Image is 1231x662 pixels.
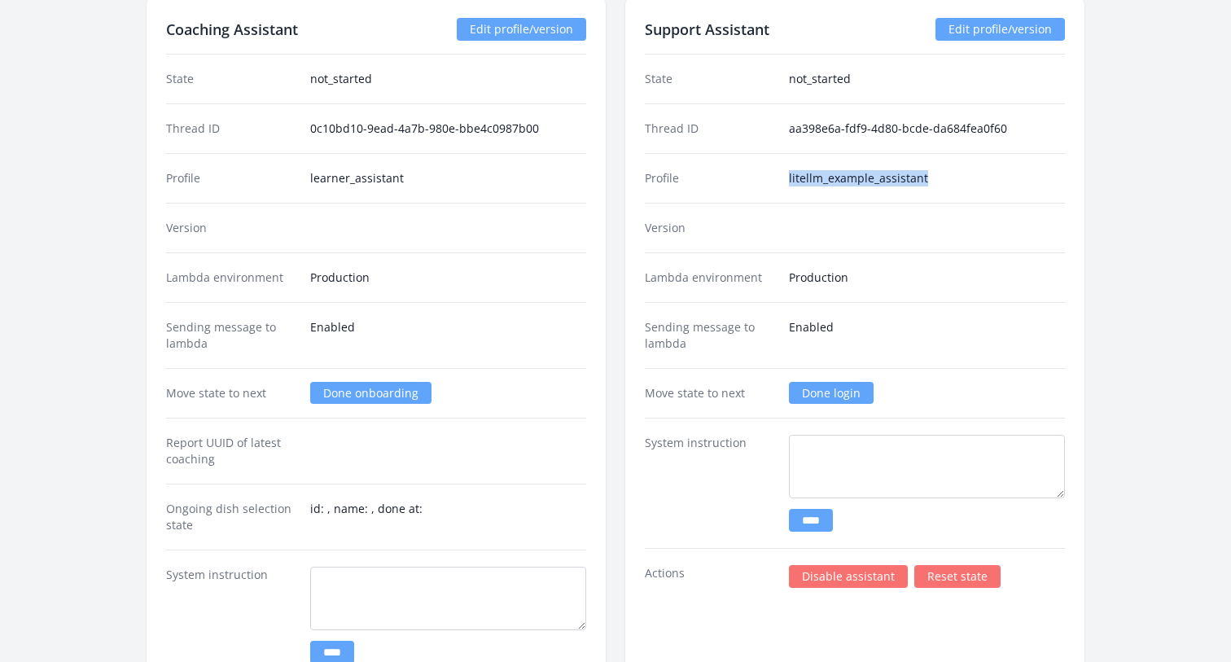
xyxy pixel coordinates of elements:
dt: Actions [645,565,776,588]
dt: Thread ID [166,121,297,137]
dd: litellm_example_assistant [789,170,1065,186]
dd: Production [310,270,586,286]
dt: Version [645,220,776,236]
a: Edit profile/version [935,18,1065,41]
a: Done onboarding [310,382,432,404]
dt: Profile [645,170,776,186]
a: Disable assistant [789,565,908,588]
a: Edit profile/version [457,18,586,41]
dt: State [645,71,776,87]
dd: aa398e6a-fdf9-4d80-bcde-da684fea0f60 [789,121,1065,137]
dd: 0c10bd10-9ead-4a7b-980e-bbe4c0987b00 [310,121,586,137]
dd: learner_assistant [310,170,586,186]
dt: State [166,71,297,87]
dt: Sending message to lambda [166,319,297,352]
dd: Enabled [310,319,586,352]
dd: not_started [310,71,586,87]
dt: Move state to next [645,385,776,401]
a: Reset state [914,565,1001,588]
h2: Coaching Assistant [166,18,298,41]
dt: Thread ID [645,121,776,137]
dt: Profile [166,170,297,186]
dt: Lambda environment [166,270,297,286]
dt: Lambda environment [645,270,776,286]
dt: Move state to next [166,385,297,401]
a: Done login [789,382,874,404]
dd: Production [789,270,1065,286]
dt: Report UUID of latest coaching [166,435,297,467]
dt: Ongoing dish selection state [166,501,297,533]
dt: Sending message to lambda [645,319,776,352]
dd: not_started [789,71,1065,87]
dt: Version [166,220,297,236]
h2: Support Assistant [645,18,769,41]
dd: Enabled [789,319,1065,352]
dt: System instruction [645,435,776,532]
dd: id: , name: , done at: [310,501,586,533]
